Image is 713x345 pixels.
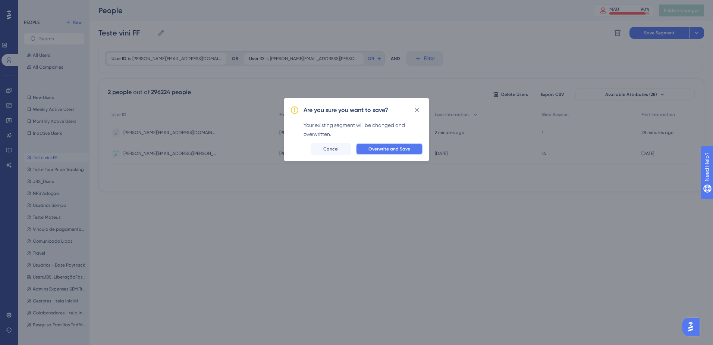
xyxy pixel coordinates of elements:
iframe: UserGuiding AI Assistant Launcher [682,316,704,338]
div: Your existing segment will be changed and overwritten. [304,121,423,139]
span: Need Help? [18,2,47,11]
h2: Are you sure you want to save? [304,106,388,115]
span: Overwrite and Save [368,146,410,152]
span: Cancel [323,146,339,152]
